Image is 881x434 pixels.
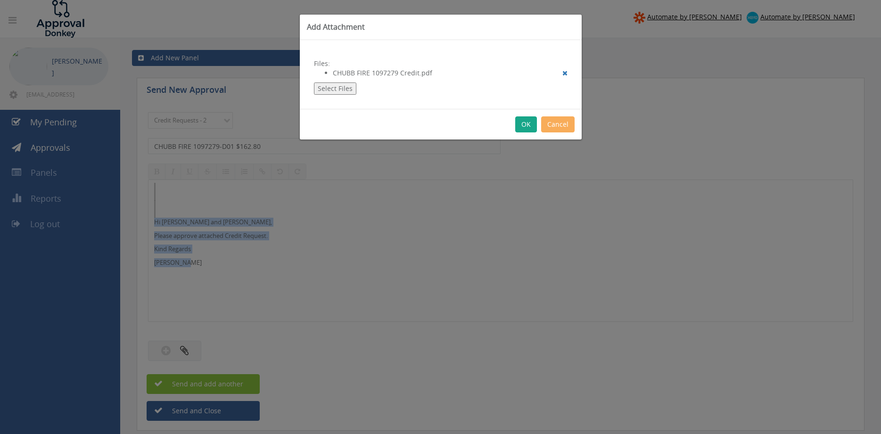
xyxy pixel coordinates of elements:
[541,116,575,132] button: Cancel
[515,116,537,132] button: OK
[314,82,356,95] button: Select Files
[307,22,575,33] h3: Add Attachment
[300,40,582,109] div: Files:
[333,68,568,78] li: CHUBB FIRE 1097279 Credit.pdf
